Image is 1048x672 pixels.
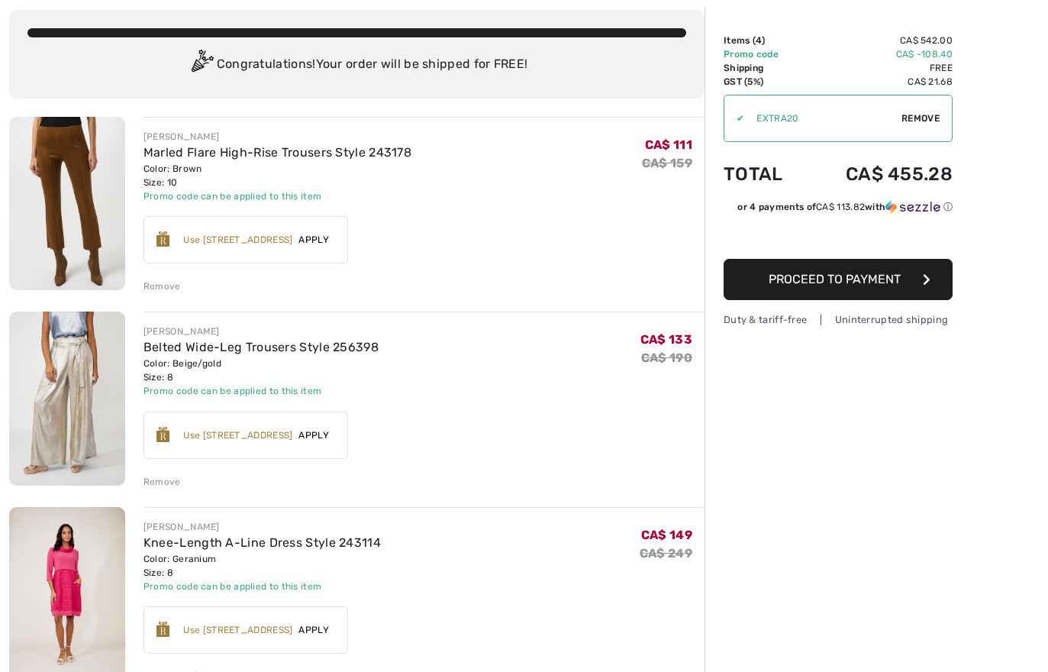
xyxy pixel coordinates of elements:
[143,162,411,189] div: Color: Brown Size: 10
[805,75,953,89] td: CA$ 21.68
[724,61,805,75] td: Shipping
[805,61,953,75] td: Free
[143,340,379,354] a: Belted Wide-Leg Trousers Style 256398
[816,202,865,212] span: CA$ 113.82
[885,200,940,214] img: Sezzle
[645,137,692,152] span: CA$ 111
[769,272,901,286] span: Proceed to Payment
[156,622,170,637] img: Reward-Logo.svg
[292,428,335,442] span: Apply
[27,50,686,80] div: Congratulations! Your order will be shipped for FREE!
[183,623,292,637] div: Use [STREET_ADDRESS]
[156,427,170,442] img: Reward-Logo.svg
[143,535,381,550] a: Knee-Length A-Line Dress Style 243114
[156,231,170,247] img: Reward-Logo.svg
[143,325,379,338] div: [PERSON_NAME]
[724,47,805,61] td: Promo code
[143,384,379,398] div: Promo code can be applied to this item
[640,332,692,347] span: CA$ 133
[901,111,940,125] span: Remove
[805,34,953,47] td: CA$ 542.00
[640,546,692,561] s: CA$ 249
[737,200,953,214] div: or 4 payments of with
[143,279,181,293] div: Remove
[9,117,125,290] img: Marled Flare High-Rise Trousers Style 243178
[143,189,411,203] div: Promo code can be applied to this item
[724,34,805,47] td: Items ( )
[292,233,335,247] span: Apply
[724,111,744,125] div: ✔
[805,47,953,61] td: CA$ -108.40
[724,200,953,219] div: or 4 payments ofCA$ 113.82withSezzle Click to learn more about Sezzle
[143,580,381,593] div: Promo code can be applied to this item
[724,148,805,200] td: Total
[143,520,381,534] div: [PERSON_NAME]
[641,528,692,542] span: CA$ 149
[292,623,335,637] span: Apply
[143,475,181,489] div: Remove
[143,130,411,144] div: [PERSON_NAME]
[9,312,125,486] img: Belted Wide-Leg Trousers Style 256398
[143,552,381,580] div: Color: Geranium Size: 8
[641,351,692,365] s: CA$ 190
[724,312,953,327] div: Duty & tariff-free | Uninterrupted shipping
[724,75,805,89] td: GST (5%)
[143,145,411,160] a: Marled Flare High-Rise Trousers Style 243178
[143,357,379,384] div: Color: Beige/gold Size: 8
[756,35,762,46] span: 4
[724,259,953,300] button: Proceed to Payment
[186,50,217,80] img: Congratulation2.svg
[805,148,953,200] td: CA$ 455.28
[642,156,692,170] s: CA$ 159
[183,233,292,247] div: Use [STREET_ADDRESS]
[744,95,901,141] input: Promo code
[724,219,953,254] iframe: PayPal-paypal
[183,428,292,442] div: Use [STREET_ADDRESS]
